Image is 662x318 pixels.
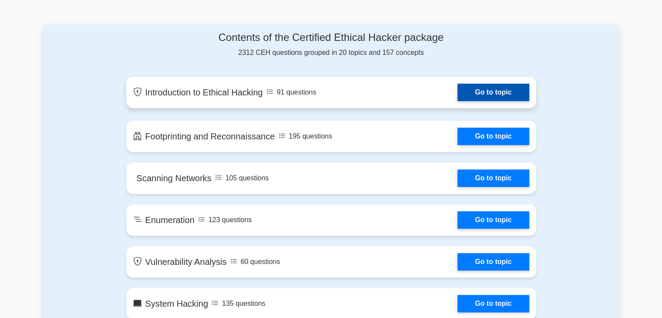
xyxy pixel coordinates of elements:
a: Go to topic [457,84,529,101]
a: Go to topic [457,211,529,229]
a: Go to topic [457,169,529,187]
a: Go to topic [457,295,529,312]
h4: Contents of the Certified Ethical Hacker package [126,31,536,44]
a: Go to topic [457,128,529,145]
div: 2312 CEH questions grouped in 20 topics and 157 concepts [126,31,536,58]
a: Go to topic [457,253,529,271]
